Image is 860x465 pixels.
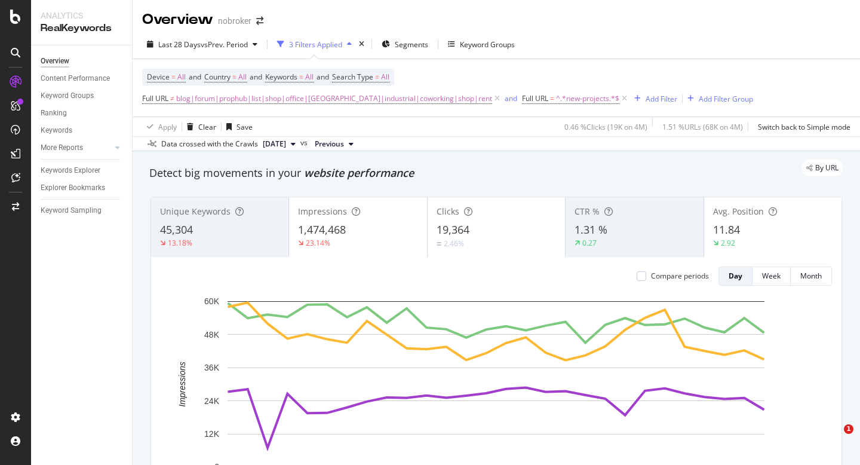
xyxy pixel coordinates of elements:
span: Impressions [298,206,347,217]
span: vs [300,137,310,148]
div: Keywords [41,124,72,137]
iframe: Intercom live chat [819,424,848,453]
span: Unique Keywords [160,206,231,217]
text: 36K [204,363,220,372]
button: and [505,93,517,104]
span: = [375,72,379,82]
button: Add Filter Group [683,91,753,106]
button: Save [222,117,253,136]
span: 1,474,468 [298,222,346,237]
span: 45,304 [160,222,193,237]
div: 13.18% [168,238,192,248]
div: Keyword Groups [41,90,94,102]
div: Compare periods [651,271,709,281]
span: = [232,72,236,82]
span: Avg. Position [713,206,764,217]
button: Last 28 DaysvsPrev. Period [142,35,262,54]
span: 1.31 % [575,222,607,237]
div: Data crossed with the Crawls [161,139,258,149]
span: All [238,69,247,85]
div: times [357,38,367,50]
span: ^.*new-projects.*$ [556,90,619,107]
a: Keywords Explorer [41,164,124,177]
button: Apply [142,117,177,136]
button: Clear [182,117,216,136]
span: 19,364 [437,222,469,237]
span: = [550,93,554,103]
span: Device [147,72,170,82]
div: Content Performance [41,72,110,85]
span: By URL [815,164,838,172]
span: Country [204,72,231,82]
span: vs Prev. Period [201,39,248,50]
div: 1.51 % URLs ( 68K on 4M ) [662,122,743,132]
text: 24K [204,396,220,406]
span: = [299,72,303,82]
div: Switch back to Simple mode [758,122,850,132]
span: Full URL [522,93,548,103]
div: Explorer Bookmarks [41,182,105,194]
span: and [317,72,329,82]
span: Last 28 Days [158,39,201,50]
button: Day [718,267,752,286]
span: All [305,69,314,85]
a: Content Performance [41,72,124,85]
span: 1 [844,424,853,434]
button: 3 Filters Applied [272,35,357,54]
div: Overview [41,55,69,68]
img: Equal [437,242,441,246]
span: 11.84 [713,222,740,237]
div: 0.46 % Clicks ( 19K on 4M ) [564,122,647,132]
span: Previous [315,139,344,149]
span: Keywords [265,72,297,82]
div: Apply [158,122,177,132]
a: Ranking [41,107,124,120]
div: Overview [142,10,213,30]
span: and [189,72,201,82]
div: 0.27 [582,238,597,248]
div: 3 Filters Applied [289,39,342,50]
a: More Reports [41,142,112,154]
a: Keyword Groups [41,90,124,102]
text: 60K [204,296,220,306]
text: Impressions [177,362,187,406]
div: nobroker [218,15,251,27]
a: Keywords [41,124,124,137]
div: RealKeywords [41,22,122,35]
div: 2.46% [444,238,464,249]
div: legacy label [801,160,843,176]
button: Keyword Groups [443,35,520,54]
span: blog|forum|prophub|list|shop|office|[GEOGRAPHIC_DATA]|industrial|coworking|shop|rent [176,90,492,107]
div: Day [729,271,742,281]
span: Full URL [142,93,168,103]
span: CTR % [575,206,600,217]
span: and [250,72,262,82]
button: Week [752,267,791,286]
span: All [381,69,389,85]
div: Add Filter Group [699,94,753,104]
div: 23.14% [306,238,330,248]
span: Segments [395,39,428,50]
div: Analytics [41,10,122,22]
div: arrow-right-arrow-left [256,17,263,25]
span: Clicks [437,206,459,217]
div: Keyword Groups [460,39,515,50]
span: ≠ [170,93,174,103]
a: Explorer Bookmarks [41,182,124,194]
div: Week [762,271,781,281]
div: Clear [198,122,216,132]
div: Keyword Sampling [41,204,102,217]
div: Add Filter [646,94,677,104]
button: Segments [377,35,433,54]
a: Keyword Sampling [41,204,124,217]
text: 12K [204,429,220,439]
span: All [177,69,186,85]
button: Switch back to Simple mode [753,117,850,136]
button: Add Filter [629,91,677,106]
div: and [505,93,517,103]
div: Ranking [41,107,67,120]
button: [DATE] [258,137,300,151]
div: Save [236,122,253,132]
div: 2.92 [721,238,735,248]
span: = [171,72,176,82]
